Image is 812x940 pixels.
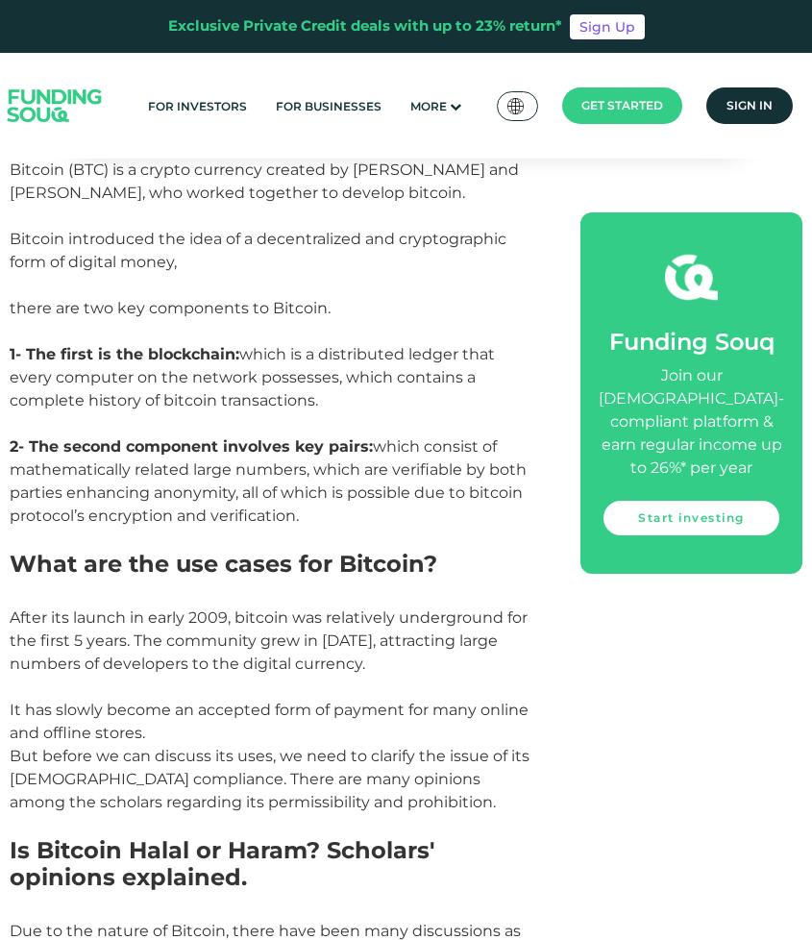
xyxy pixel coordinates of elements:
span: But before we can discuss its uses, we need to clarify the issue of its [DEMOGRAPHIC_DATA] compli... [10,747,529,811]
img: fsicon [665,250,718,303]
a: For Investors [143,90,252,122]
div: Join our [DEMOGRAPHIC_DATA]-compliant platform & earn regular income up to 26%* per year [599,364,784,480]
span: Get started [581,98,663,112]
span: Sign in [726,98,773,112]
span: More [410,99,447,113]
span: Is Bitcoin Halal or Haram? Scholars' opinions explained. [10,836,435,892]
strong: 1- The first is the blockchain: [10,345,239,363]
div: Exclusive Private Credit deals with up to 23% return* [168,15,562,37]
img: SA Flag [507,98,525,114]
a: Sign in [706,87,793,124]
a: For Businesses [271,90,386,122]
span: After its launch in early 2009, bitcoin was relatively underground for the first 5 years. The com... [10,608,529,742]
span: What are the use cases for Bitcoin? [10,550,437,578]
span: Funding Souq [609,327,775,355]
a: Start investing [603,501,779,535]
strong: 2- The second component involves key pairs: [10,437,373,456]
a: Sign Up [570,14,645,39]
